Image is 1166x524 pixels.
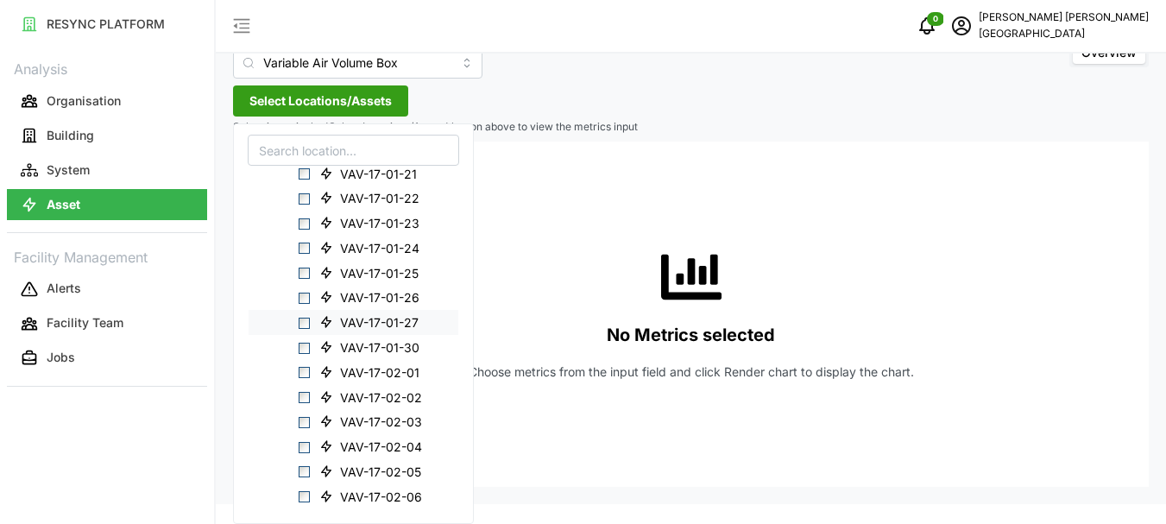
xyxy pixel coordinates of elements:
[340,165,417,182] span: VAV-17-01-21
[312,436,434,457] span: VAV-17-02-04
[340,215,419,232] span: VAV-17-01-23
[299,417,310,428] span: Select VAV-17-02-03
[312,337,432,357] span: VAV-17-01-30
[340,240,419,257] span: VAV-17-01-24
[7,272,207,306] a: Alerts
[979,9,1149,26] p: [PERSON_NAME] [PERSON_NAME]
[299,367,310,378] span: Select VAV-17-02-01
[47,314,123,331] p: Facility Team
[312,485,434,506] span: VAV-17-02-06
[299,318,310,329] span: Select VAV-17-01-27
[47,280,81,297] p: Alerts
[312,362,432,382] span: VAV-17-02-01
[340,414,422,431] span: VAV-17-02-03
[340,289,419,306] span: VAV-17-01-26
[312,287,432,307] span: VAV-17-01-26
[312,411,434,432] span: VAV-17-02-03
[910,9,944,43] button: notifications
[312,187,432,208] span: VAV-17-01-22
[299,466,310,477] span: Select VAV-17-02-05
[933,13,938,25] span: 0
[47,127,94,144] p: Building
[233,120,1149,135] p: Select items in the 'Select Locations/Assets' button above to view the metrics input
[299,193,310,205] span: Select VAV-17-01-22
[7,55,207,80] p: Analysis
[340,264,419,281] span: VAV-17-01-25
[7,243,207,268] p: Facility Management
[340,488,422,505] span: VAV-17-02-06
[340,339,419,357] span: VAV-17-01-30
[7,306,207,341] a: Facility Team
[979,26,1149,42] p: [GEOGRAPHIC_DATA]
[299,218,310,229] span: Select VAV-17-01-23
[312,262,431,282] span: VAV-17-01-25
[47,196,80,213] p: Asset
[7,308,207,339] button: Facility Team
[469,363,914,381] p: Choose metrics from the input field and click Render chart to display the chart.
[299,268,310,279] span: Select VAV-17-01-25
[299,491,310,502] span: Select VAV-17-02-06
[312,461,433,482] span: VAV-17-02-05
[299,168,310,180] span: Select VAV-17-01-21
[299,342,310,353] span: Select VAV-17-01-30
[7,341,207,376] a: Jobs
[7,155,207,186] button: System
[47,16,165,33] p: RESYNC PLATFORM
[944,9,979,43] button: schedule
[7,7,207,41] a: RESYNC PLATFORM
[47,92,121,110] p: Organisation
[7,9,207,40] button: RESYNC PLATFORM
[299,392,310,403] span: Select VAV-17-02-02
[7,343,207,374] button: Jobs
[340,388,422,406] span: VAV-17-02-02
[312,386,434,407] span: VAV-17-02-02
[7,85,207,117] button: Organisation
[340,314,419,331] span: VAV-17-01-27
[312,312,431,332] span: VAV-17-01-27
[7,118,207,153] a: Building
[248,135,459,166] input: Search location...
[607,321,775,350] p: No Metrics selected
[340,190,419,207] span: VAV-17-01-22
[7,189,207,220] button: Asset
[233,123,474,524] div: Select Locations/Assets
[7,187,207,222] a: Asset
[7,274,207,305] button: Alerts
[7,153,207,187] a: System
[312,162,429,183] span: VAV-17-01-21
[47,161,90,179] p: System
[299,293,310,304] span: Select VAV-17-01-26
[47,349,75,366] p: Jobs
[299,243,310,254] span: Select VAV-17-01-24
[7,84,207,118] a: Organisation
[340,364,419,382] span: VAV-17-02-01
[340,439,422,456] span: VAV-17-02-04
[340,464,421,481] span: VAV-17-02-05
[1081,45,1137,60] span: Overview
[249,86,392,116] span: Select Locations/Assets
[7,120,207,151] button: Building
[299,442,310,453] span: Select VAV-17-02-04
[312,237,432,258] span: VAV-17-01-24
[233,85,408,117] button: Select Locations/Assets
[312,212,432,233] span: VAV-17-01-23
